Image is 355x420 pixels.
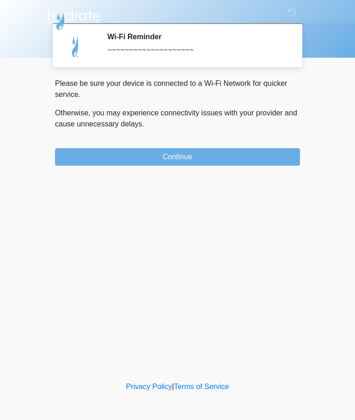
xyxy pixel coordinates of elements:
a: | [172,383,174,390]
img: Agent Avatar [62,32,90,60]
img: Hydrate IV Bar - Arcadia Logo [46,7,102,30]
span: . [142,120,144,128]
p: Please be sure your device is connected to a Wi-Fi Network for quicker service. [55,78,300,100]
a: Terms of Service [174,383,229,390]
a: Privacy Policy [126,383,172,390]
button: Continue [55,148,300,166]
div: ~~~~~~~~~~~~~~~~~~~~ [107,45,286,56]
p: Otherwise, you may experience connectivity issues with your provider and cause unnecessary delays [55,108,300,130]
